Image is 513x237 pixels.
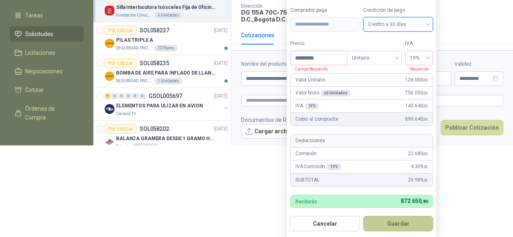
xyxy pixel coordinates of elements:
div: Por cotizar [105,124,136,134]
img: Company Logo [105,71,114,81]
span: ,00 [423,78,428,82]
label: Precio [290,40,347,47]
p: Valor Unitario [295,76,325,84]
label: Nombre del producto [241,60,338,68]
img: Company Logo [105,6,114,15]
p: GSOL005697 [149,93,182,99]
p: PILAS TRIPLE A [116,36,153,44]
span: 143.640 [405,102,428,110]
p: IVA [295,102,319,110]
p: [DATE] [214,92,228,100]
label: IVA [405,40,433,47]
span: ,20 [423,164,428,169]
p: ELEMENTOS PARA ULIZAR EN AVION [116,102,203,110]
p: Campo Requerido [290,65,328,73]
span: 19% [410,52,428,64]
a: Por cotizarSOL058202[DATE] Company LogoBALANZA GRAMERA DESDE 1 GRAMO HASTA 5 GRAMOSPatojito1 Unid... [93,121,231,154]
div: 0 [112,93,118,99]
p: Cobro al comprador [295,115,338,123]
span: Cotizar [25,85,44,94]
p: IVA Comisión [295,163,341,171]
span: ,00 [423,152,428,156]
p: DG 115A 70C-75 Bogotá D.C. , Bogotá D.C. [241,9,316,23]
p: SOL058202 [140,126,169,132]
div: x 6 Unidades [321,90,351,96]
a: 5 0 0 0 0 0 GSOL005697[DATE] Company LogoELEMENTOS PARA ULIZAR EN AVIONCaracol TV [105,91,229,117]
p: Requerido [405,65,429,73]
span: Negociaciones [25,67,63,76]
span: Unitario [352,52,397,64]
a: Solicitudes [10,26,84,42]
span: 872.650 [401,198,428,204]
a: Negociaciones [10,64,84,79]
p: BALANZA GRAMERA DESDE 1 GRAMO HASTA 5 GRAMOS [116,135,217,143]
p: Fundación Clínica Shaio [116,12,153,19]
div: 20 Pares [154,45,177,51]
div: 0 [119,93,125,99]
span: 26.989 [408,176,428,184]
div: 0 [125,93,131,99]
span: Crédito a 30 días [368,18,428,30]
div: 0 [139,93,145,99]
p: Silla Interlocutora Isósceles Fija de Oficina Tela Negra Just Home Collection [116,4,217,11]
button: Cancelar [290,216,360,231]
p: SOL058237 [140,28,169,33]
div: Cotizaciones [241,31,274,40]
p: SEGURIDAD PROVISER LTDA [116,45,153,51]
div: 19 % [327,164,341,170]
span: 756.000 [405,89,428,97]
div: 1 Unidades [154,78,182,84]
span: ,20 [423,178,428,182]
a: Por cotizarSOL058237[DATE] Company LogoPILAS TRIPLE ASEGURIDAD PROVISER LTDA20 Pares [93,22,231,55]
span: ,80 [421,199,428,204]
span: 22.680 [408,150,428,158]
button: Guardar [363,216,433,231]
p: [DATE] [214,27,228,34]
button: Publicar Cotización [441,120,503,135]
div: Por cotizar [105,26,136,35]
span: Tareas [25,11,43,20]
img: Company Logo [105,104,114,114]
p: [DATE] [214,125,228,133]
span: Licitaciones [25,48,55,57]
a: Licitaciones [10,45,84,60]
span: Solicitudes [25,30,53,38]
p: Recibirás [295,199,317,204]
p: BOMBA DE AIRE PARA INFLADO DE LLANTAS DE BICICLETA [116,69,217,77]
p: SUBTOTAL [295,176,319,184]
a: Órdenes de Compra [10,101,84,125]
p: Documentos de Referencia [241,115,311,124]
a: Tareas [10,8,84,23]
p: SOL058235 [140,60,169,66]
div: 0 [132,93,138,99]
a: Por cotizarSOL058235[DATE] Company LogoBOMBA DE AIRE PARA INFLADO DE LLANTAS DE BICICLETASEGURIDA... [93,55,231,88]
p: Dirección [241,3,316,9]
p: Comisión [295,150,317,158]
p: Deducciones [295,137,325,145]
label: Validez [455,60,503,68]
span: 899.640 [405,115,428,123]
span: Órdenes de Compra [25,104,76,122]
div: 19 % [305,103,319,109]
span: ,00 [423,104,428,108]
p: Valor bruto [295,89,351,97]
p: Patojito [116,143,130,150]
label: Condición de pago [363,6,433,14]
p: [DATE] [214,60,228,67]
div: Por cotizar [105,58,136,68]
span: 4.309 [411,163,428,171]
button: Cargar archivo [241,124,300,139]
div: 1 Unidades [131,143,160,150]
img: Company Logo [105,137,114,147]
p: Caracol TV [116,111,136,117]
a: Cotizar [10,82,84,98]
label: Comprador paga [290,6,360,14]
div: 6 Unidades [154,12,182,19]
span: ,00 [423,91,428,95]
span: ,00 [423,117,428,122]
div: 5 [105,93,111,99]
p: SEGURIDAD PROVISER LTDA [116,78,153,84]
span: 126.000 [405,76,428,84]
img: Company Logo [105,38,114,48]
